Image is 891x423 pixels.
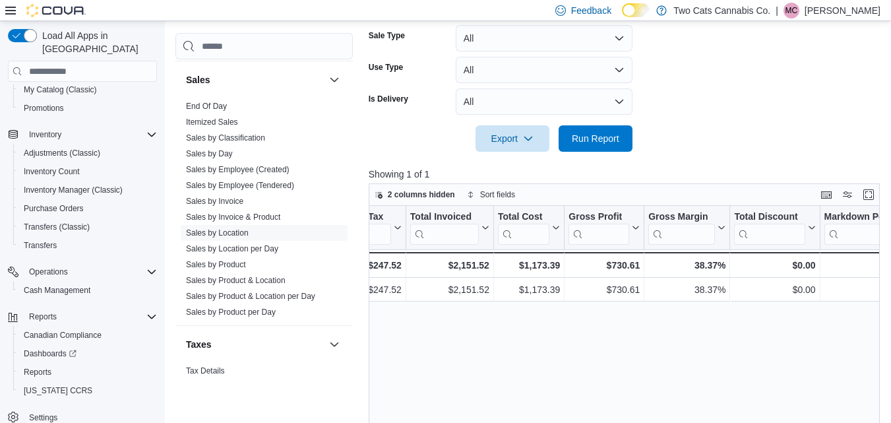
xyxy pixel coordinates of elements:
[388,189,455,200] span: 2 columns hidden
[13,381,162,400] button: [US_STATE] CCRS
[18,282,96,298] a: Cash Management
[13,181,162,199] button: Inventory Manager (Classic)
[18,327,107,343] a: Canadian Compliance
[18,100,157,116] span: Promotions
[483,125,541,152] span: Export
[344,282,402,298] div: $247.52
[456,25,632,51] button: All
[476,125,549,152] button: Export
[3,125,162,144] button: Inventory
[734,211,815,245] button: Total Discount
[622,3,650,17] input: Dark Mode
[498,211,549,224] div: Total Cost
[18,238,157,253] span: Transfers
[410,282,489,298] div: $2,151.52
[13,281,162,300] button: Cash Management
[571,4,611,17] span: Feedback
[648,211,715,245] div: Gross Margin
[37,29,157,55] span: Load All Apps in [GEOGRAPHIC_DATA]
[622,17,623,18] span: Dark Mode
[186,102,227,111] a: End Of Day
[186,148,233,159] span: Sales by Day
[13,236,162,255] button: Transfers
[648,211,715,224] div: Gross Margin
[369,94,408,104] label: Is Delivery
[29,311,57,322] span: Reports
[18,364,57,380] a: Reports
[24,240,57,251] span: Transfers
[13,326,162,344] button: Canadian Compliance
[18,82,102,98] a: My Catalog (Classic)
[840,187,855,203] button: Display options
[18,346,82,362] a: Dashboards
[572,132,619,145] span: Run Report
[18,219,157,235] span: Transfers (Classic)
[498,211,549,245] div: Total Cost
[369,168,885,181] p: Showing 1 of 1
[18,164,85,179] a: Inventory Count
[24,127,67,143] button: Inventory
[18,201,157,216] span: Purchase Orders
[498,257,560,273] div: $1,173.39
[344,257,402,273] div: $247.52
[462,187,520,203] button: Sort fields
[186,291,315,302] span: Sales by Product & Location per Day
[18,364,157,380] span: Reports
[186,165,290,174] a: Sales by Employee (Created)
[24,103,64,114] span: Promotions
[13,99,162,117] button: Promotions
[18,346,157,362] span: Dashboards
[18,145,157,161] span: Adjustments (Classic)
[24,84,97,95] span: My Catalog (Classic)
[648,257,725,273] div: 38.37%
[186,292,315,301] a: Sales by Product & Location per Day
[186,149,233,158] a: Sales by Day
[186,181,294,190] a: Sales by Employee (Tendered)
[480,189,515,200] span: Sort fields
[818,187,834,203] button: Keyboard shortcuts
[24,127,157,143] span: Inventory
[648,211,725,245] button: Gross Margin
[186,259,246,270] span: Sales by Product
[24,309,62,325] button: Reports
[456,88,632,115] button: All
[24,185,123,195] span: Inventory Manager (Classic)
[186,338,324,351] button: Taxes
[13,81,162,99] button: My Catalog (Classic)
[805,3,880,18] p: [PERSON_NAME]
[18,383,157,399] span: Washington CCRS
[29,129,61,140] span: Inventory
[24,385,92,396] span: [US_STATE] CCRS
[186,366,225,375] a: Tax Details
[13,199,162,218] button: Purchase Orders
[186,244,278,254] span: Sales by Location per Day
[186,73,210,86] h3: Sales
[3,263,162,281] button: Operations
[186,228,249,238] span: Sales by Location
[326,337,342,352] button: Taxes
[568,211,629,245] div: Gross Profit
[498,211,560,245] button: Total Cost
[24,367,51,377] span: Reports
[186,196,243,207] span: Sales by Invoice
[734,282,815,298] div: $0.00
[13,363,162,381] button: Reports
[18,238,62,253] a: Transfers
[498,282,560,298] div: $1,173.39
[456,57,632,83] button: All
[18,383,98,399] a: [US_STATE] CCRS
[369,187,460,203] button: 2 columns hidden
[734,211,805,245] div: Total Discount
[410,211,479,245] div: Total Invoiced
[186,308,276,317] a: Sales by Product per Day
[24,264,73,280] button: Operations
[18,145,106,161] a: Adjustments (Classic)
[186,276,286,285] a: Sales by Product & Location
[18,100,69,116] a: Promotions
[186,212,280,222] span: Sales by Invoice & Product
[568,211,640,245] button: Gross Profit
[18,82,157,98] span: My Catalog (Classic)
[29,267,68,277] span: Operations
[18,164,157,179] span: Inventory Count
[24,222,90,232] span: Transfers (Classic)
